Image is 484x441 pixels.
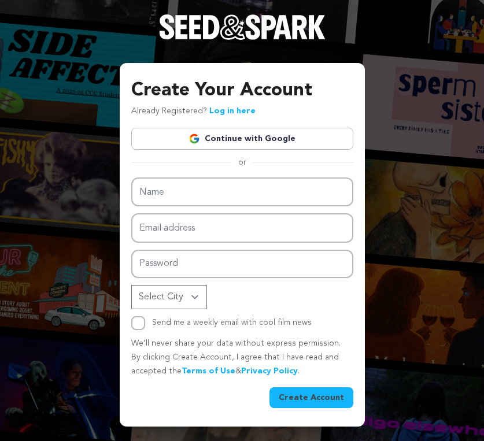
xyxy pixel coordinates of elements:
p: Already Registered? [131,105,256,118]
img: Google logo [189,133,200,144]
button: Create Account [269,387,353,408]
img: Seed&Spark Logo [159,14,326,40]
a: Seed&Spark Homepage [159,14,326,63]
a: Privacy Policy [241,367,298,375]
input: Name [131,177,353,207]
h3: Create Your Account [131,77,353,105]
label: Send me a weekly email with cool film news [152,318,312,327]
a: Continue with Google [131,128,353,150]
a: Log in here [209,107,256,115]
span: or [231,157,253,168]
input: Email address [131,213,353,243]
input: Password [131,250,353,278]
a: Terms of Use [182,367,235,375]
p: We’ll never share your data without express permission. By clicking Create Account, I agree that ... [131,337,353,378]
